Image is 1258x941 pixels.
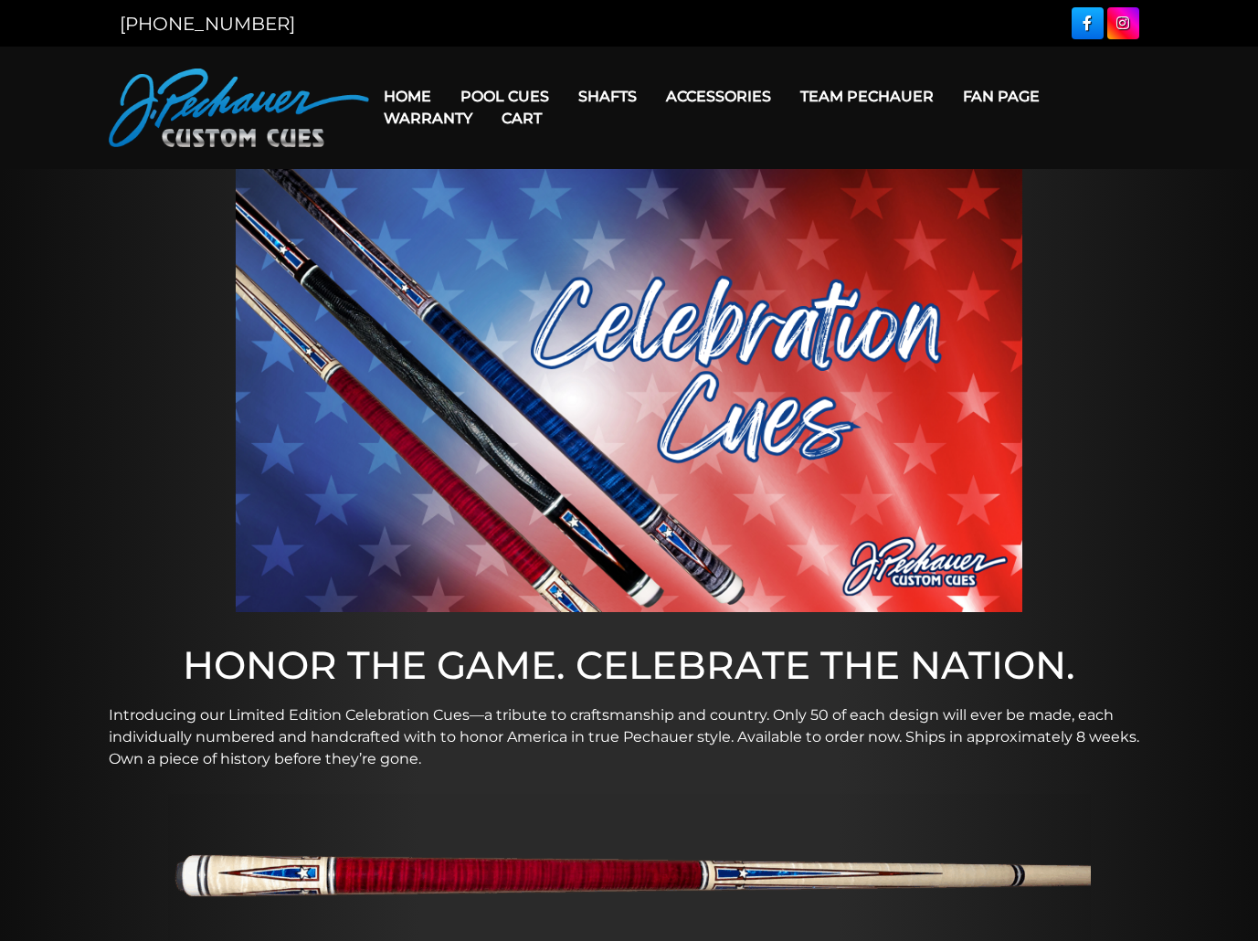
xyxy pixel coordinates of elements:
[369,73,446,120] a: Home
[786,73,948,120] a: Team Pechauer
[564,73,651,120] a: Shafts
[109,704,1150,770] p: Introducing our Limited Edition Celebration Cues—a tribute to craftsmanship and country. Only 50 ...
[487,95,556,142] a: Cart
[120,13,295,35] a: [PHONE_NUMBER]
[369,95,487,142] a: Warranty
[109,69,369,147] img: Pechauer Custom Cues
[446,73,564,120] a: Pool Cues
[948,73,1054,120] a: Fan Page
[651,73,786,120] a: Accessories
